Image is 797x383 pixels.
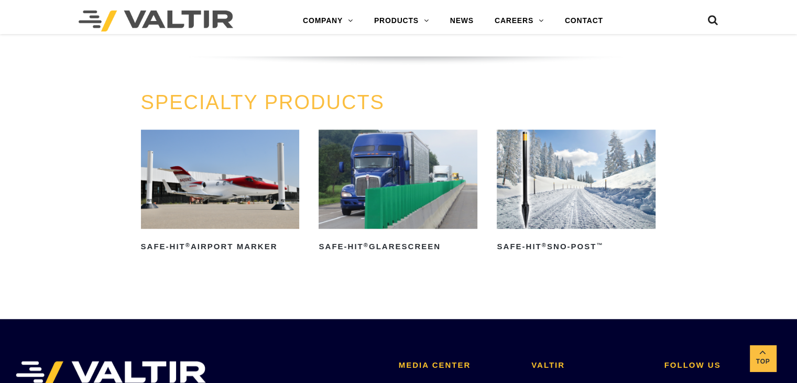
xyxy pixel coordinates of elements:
a: PRODUCTS [364,10,440,31]
a: COMPANY [292,10,364,31]
a: Safe-Hit®Sno-Post™ [497,130,656,255]
h2: FOLLOW US [664,361,781,370]
a: CONTACT [554,10,614,31]
a: Safe-Hit®Airport Marker [141,130,300,255]
sup: ® [542,242,547,248]
a: CAREERS [484,10,554,31]
h2: Safe-Hit Glarescreen [319,238,477,255]
h2: Safe-Hit Sno-Post [497,238,656,255]
sup: ™ [596,242,603,248]
a: Top [750,345,776,371]
h2: Safe-Hit Airport Marker [141,238,300,255]
a: NEWS [440,10,484,31]
a: SPECIALTY PRODUCTS [141,91,385,113]
sup: ® [185,242,191,248]
h2: VALTIR [531,361,648,370]
span: Top [750,356,776,368]
h2: MEDIA CENTER [399,361,516,370]
sup: ® [364,242,369,248]
a: Safe-Hit®Glarescreen [319,130,477,255]
img: Valtir [79,10,233,31]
